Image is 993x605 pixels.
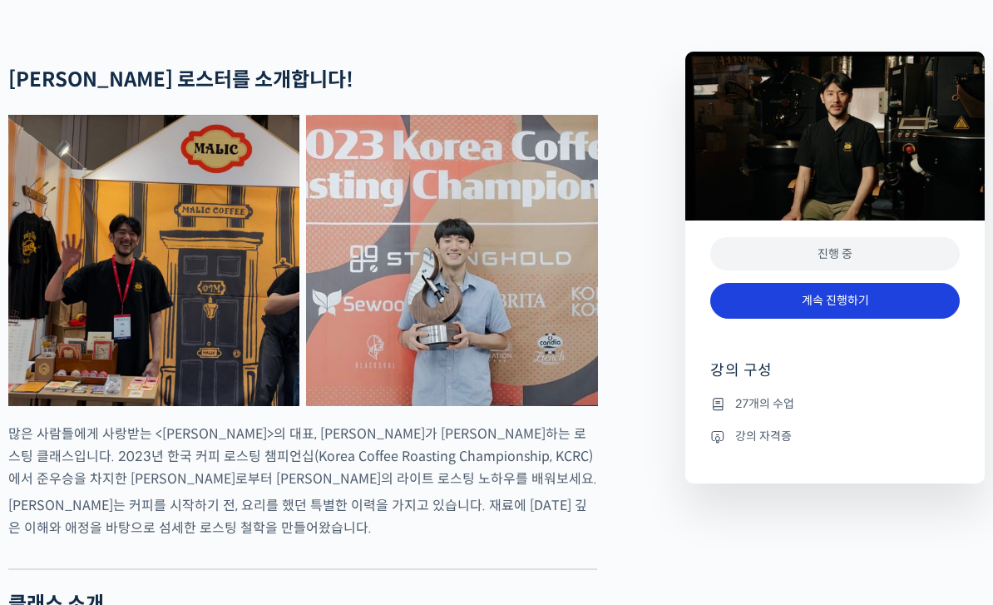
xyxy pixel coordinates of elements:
[8,423,597,490] p: 많은 사람들에게 사랑받는 <[PERSON_NAME]>의 대표, [PERSON_NAME]가 [PERSON_NAME]하는 로스팅 클래스입니다. 2023년 한국 커피 로스팅 챔피언...
[5,467,110,508] a: 홈
[257,492,277,505] span: 설정
[710,394,960,414] li: 27개의 수업
[710,237,960,271] div: 진행 중
[8,67,353,92] strong: [PERSON_NAME] 로스터를 소개합니다!
[710,426,960,446] li: 강의 자격증
[52,492,62,505] span: 홈
[710,283,960,319] a: 계속 진행하기
[215,467,319,508] a: 설정
[710,360,960,394] h4: 강의 구성
[110,467,215,508] a: 대화
[8,494,597,539] p: [PERSON_NAME]는 커피를 시작하기 전, 요리를 했던 특별한 이력을 가지고 있습니다. 재료에 [DATE] 깊은 이해와 애정을 바탕으로 섬세한 로스팅 철학을 만들어왔습니다.
[152,493,172,506] span: 대화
